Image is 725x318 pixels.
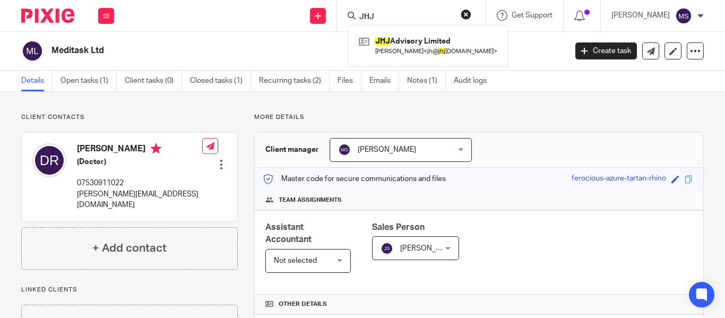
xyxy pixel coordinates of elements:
img: Pixie [21,8,74,23]
h4: [PERSON_NAME] [77,143,202,157]
p: Linked clients [21,286,238,294]
p: Master code for secure communications and files [263,174,446,184]
p: 07530911022 [77,178,202,188]
a: Recurring tasks (2) [259,71,330,91]
span: Assistant Accountant [265,223,312,244]
span: Other details [279,300,327,308]
a: Audit logs [454,71,495,91]
input: Search [358,13,454,22]
a: Create task [575,42,637,59]
p: More details [254,113,704,122]
i: Primary [151,143,161,154]
span: [PERSON_NAME] [400,245,459,252]
a: Notes (1) [407,71,446,91]
div: ferocious-azure-tartan-rhino [572,173,666,185]
h5: (Doctor) [77,157,202,167]
p: Client contacts [21,113,238,122]
img: svg%3E [675,7,692,24]
h4: + Add contact [92,240,167,256]
a: Emails [369,71,399,91]
span: Team assignments [279,196,342,204]
a: Files [338,71,361,91]
img: svg%3E [21,40,44,62]
span: Not selected [274,257,317,264]
a: Open tasks (1) [61,71,117,91]
p: [PERSON_NAME] [611,10,670,21]
a: Details [21,71,53,91]
a: Closed tasks (1) [190,71,251,91]
h2: Meditask Ltd [51,45,458,56]
button: Clear [461,9,471,20]
span: Get Support [512,12,553,19]
p: [PERSON_NAME][EMAIL_ADDRESS][DOMAIN_NAME] [77,189,202,211]
img: svg%3E [381,242,393,255]
a: Client tasks (0) [125,71,182,91]
span: [PERSON_NAME] [358,146,416,153]
img: svg%3E [32,143,66,177]
span: Sales Person [372,223,425,231]
h3: Client manager [265,144,319,155]
img: svg%3E [338,143,351,156]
